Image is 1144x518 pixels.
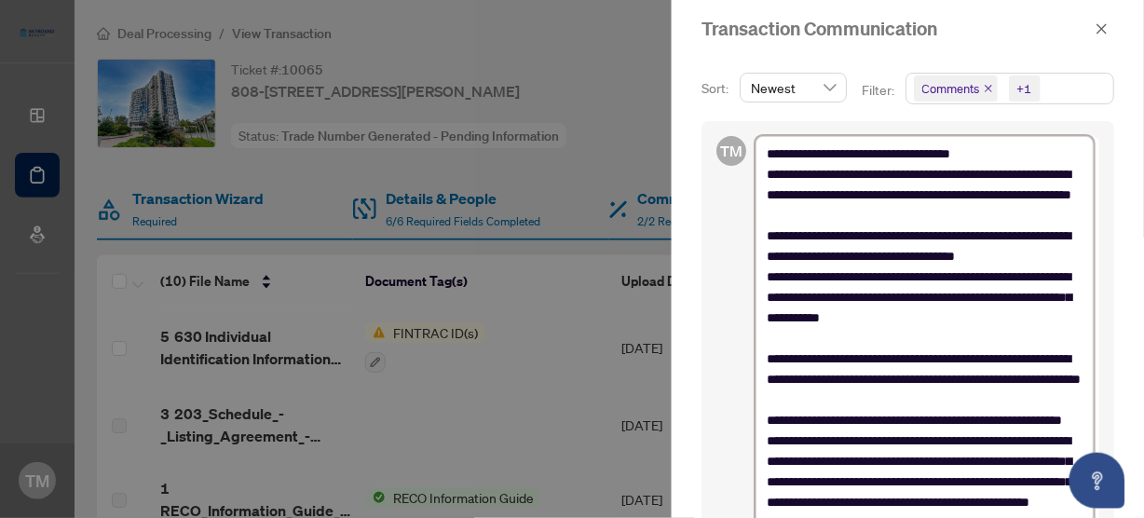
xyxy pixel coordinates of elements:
[701,15,1090,43] div: Transaction Communication
[984,84,993,93] span: close
[1096,22,1109,35] span: close
[1017,79,1032,98] div: +1
[751,74,836,102] span: Newest
[922,79,980,98] span: Comments
[1069,453,1125,509] button: Open asap
[914,75,998,102] span: Comments
[701,78,732,99] p: Sort:
[862,80,897,101] p: Filter:
[720,140,742,163] span: TM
